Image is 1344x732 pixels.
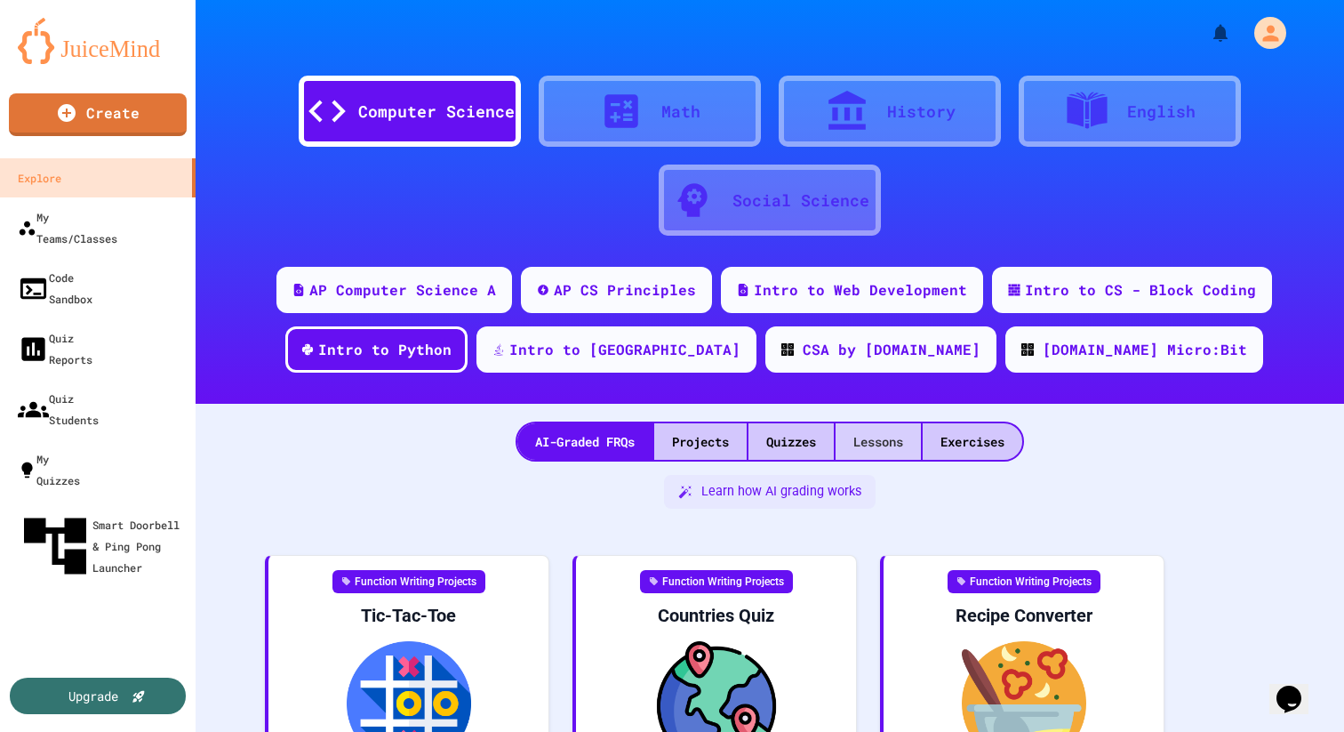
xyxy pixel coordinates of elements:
div: [DOMAIN_NAME] Micro:Bit [1043,339,1247,360]
div: Intro to Python [318,339,452,360]
div: Computer Science [358,100,515,124]
div: Upgrade [68,687,118,705]
div: Quiz Reports [18,327,92,370]
div: Tic-Tac-Toe [283,604,534,627]
div: Quiz Students [18,388,99,430]
div: My Account [1236,12,1291,53]
div: Math [661,100,700,124]
div: Function Writing Projects [948,570,1100,593]
div: My Notifications [1177,18,1236,48]
div: Function Writing Projects [640,570,793,593]
div: History [887,100,956,124]
div: Projects [654,423,747,460]
div: Smart Doorbell & Ping Pong Launcher [18,509,188,583]
img: logo-orange.svg [18,18,178,64]
div: Explore [18,167,61,189]
div: AP CS Principles [554,279,696,301]
div: Intro to Web Development [754,279,967,301]
span: Learn how AI grading works [701,482,861,502]
div: Social Science [732,189,869,213]
div: Function Writing Projects [332,570,485,593]
div: English [1127,100,1196,124]
div: Quizzes [748,423,834,460]
div: Intro to CS - Block Coding [1025,279,1256,301]
div: My Teams/Classes [18,206,117,249]
div: Recipe Converter [898,604,1149,627]
div: Countries Quiz [590,604,842,627]
div: My Quizzes [18,448,80,491]
div: AI-Graded FRQs [517,423,652,460]
div: Exercises [923,423,1022,460]
div: Intro to [GEOGRAPHIC_DATA] [509,339,740,360]
div: Lessons [836,423,921,460]
div: Code Sandbox [18,267,92,310]
div: CSA by [DOMAIN_NAME] [803,339,980,360]
a: Create [9,93,187,136]
div: AP Computer Science A [309,279,496,301]
img: CODE_logo_RGB.png [781,343,794,356]
iframe: chat widget [1269,661,1326,714]
img: CODE_logo_RGB.png [1021,343,1034,356]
